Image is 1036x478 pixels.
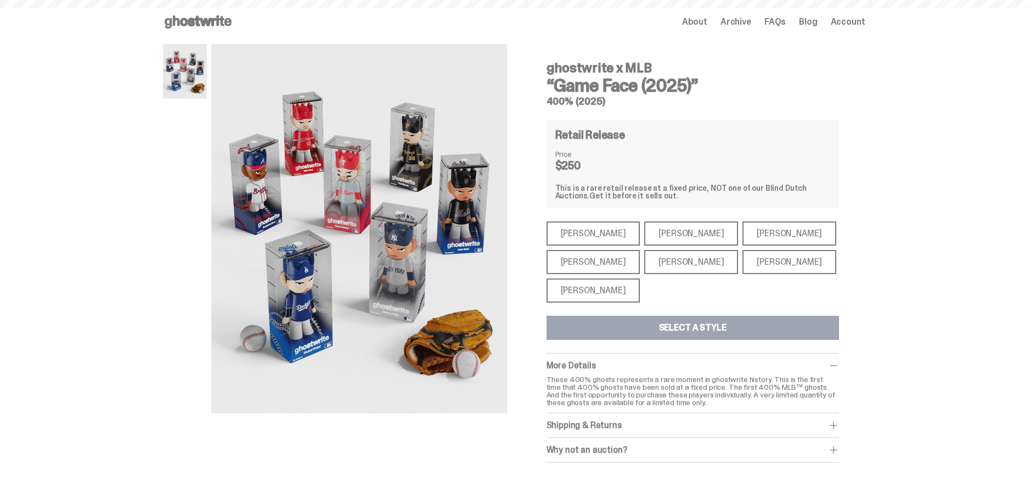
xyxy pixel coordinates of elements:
[589,191,678,201] span: Get it before it sells out.
[555,150,610,158] dt: Price
[659,323,727,332] div: Select a Style
[644,250,738,274] div: [PERSON_NAME]
[547,420,839,431] div: Shipping & Returns
[547,316,839,340] button: Select a Style
[764,18,786,26] a: FAQs
[742,250,836,274] div: [PERSON_NAME]
[547,360,596,371] span: More Details
[163,44,207,99] img: MLB%20400%25%20Primary%20Image.png
[742,221,836,246] div: [PERSON_NAME]
[547,77,839,94] h3: “Game Face (2025)”
[547,96,839,106] h5: 400% (2025)
[547,61,839,75] h4: ghostwrite x MLB
[831,18,865,26] a: Account
[547,278,640,303] div: [PERSON_NAME]
[720,18,751,26] a: Archive
[547,445,839,456] div: Why not an auction?
[555,184,830,200] div: This is a rare retail release at a fixed price, NOT one of our Blind Dutch Auctions.
[547,375,839,406] p: These 400% ghosts represents a rare moment in ghostwrite history. This is the first time that 400...
[682,18,707,26] a: About
[547,221,640,246] div: [PERSON_NAME]
[555,129,625,140] h4: Retail Release
[211,44,507,413] img: MLB%20400%25%20Primary%20Image.png
[547,250,640,274] div: [PERSON_NAME]
[644,221,738,246] div: [PERSON_NAME]
[799,18,817,26] a: Blog
[555,160,610,171] dd: $250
